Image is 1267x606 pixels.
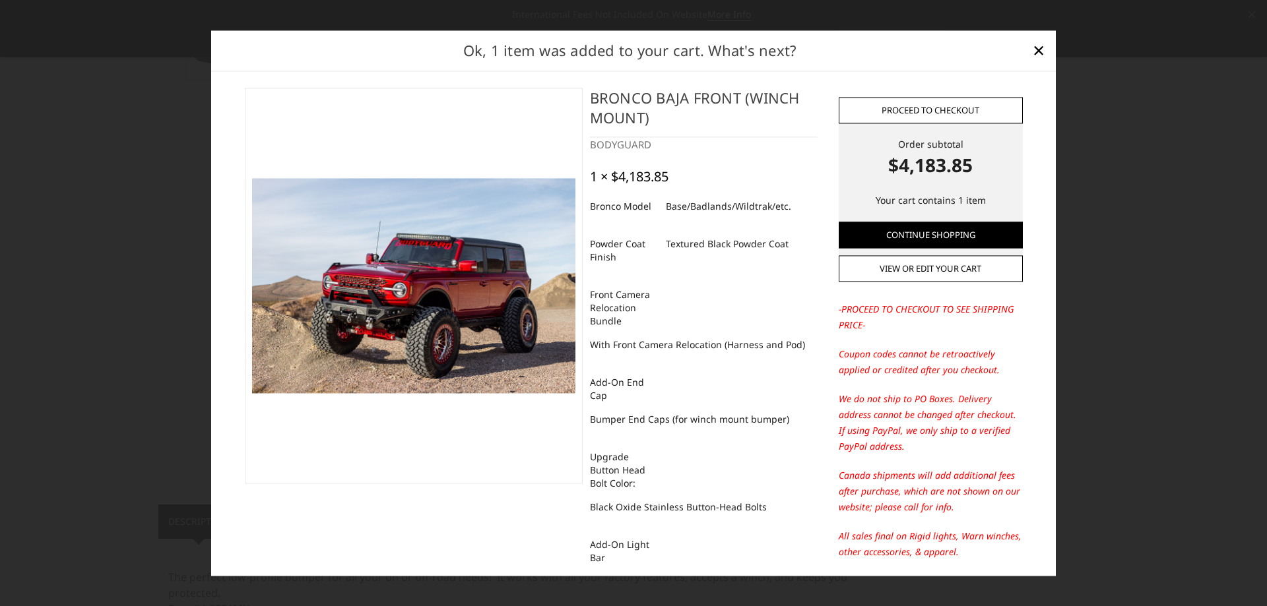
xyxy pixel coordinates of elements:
dd: Textured Black Powder Coat [666,232,789,256]
a: Proceed to checkout [839,97,1023,123]
a: Continue Shopping [839,222,1023,248]
dd: Black Oxide Stainless Button-Head Bolts [590,495,767,519]
h2: Ok, 1 item was added to your cart. What's next? [232,40,1028,61]
p: -PROCEED TO CHECKOUT TO SEE SHIPPING PRICE- [839,301,1023,333]
p: We do not ship to PO Boxes. Delivery address cannot be changed after checkout. If using PayPal, w... [839,391,1023,454]
div: 1 × $4,183.85 [590,169,668,185]
dd: Base/Badlands/Wildtrak/etc. [666,195,791,218]
dd: With Front Camera Relocation (Harness and Pod) [590,333,805,357]
h4: Bronco Baja Front (winch mount) [590,88,818,137]
dt: Powder Coat Finish [590,232,656,269]
a: View or edit your cart [839,255,1023,282]
img: Bronco Baja Front (winch mount) [252,178,575,393]
p: Coupon codes cannot be retroactively applied or credited after you checkout. [839,346,1023,378]
dt: Front Camera Relocation Bundle [590,283,656,333]
dt: Add-On Light Bar [590,533,656,570]
strong: $4,183.85 [839,151,1023,179]
span: × [1033,36,1045,65]
a: Close [1028,40,1049,61]
p: All sales final on Rigid lights, Warn winches, other accessories, & apparel. [839,528,1023,560]
dt: Add-On End Cap [590,371,656,408]
dd: Bumper End Caps (for winch mount bumper) [590,408,789,431]
div: Order subtotal [839,137,1023,179]
dt: Bronco Model [590,195,656,218]
dt: Upgrade Button Head Bolt Color: [590,445,656,495]
div: BODYGUARD [590,137,818,152]
p: Your cart contains 1 item [839,193,1023,208]
p: Canada shipments will add additional fees after purchase, which are not shown on our website; ple... [839,468,1023,515]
